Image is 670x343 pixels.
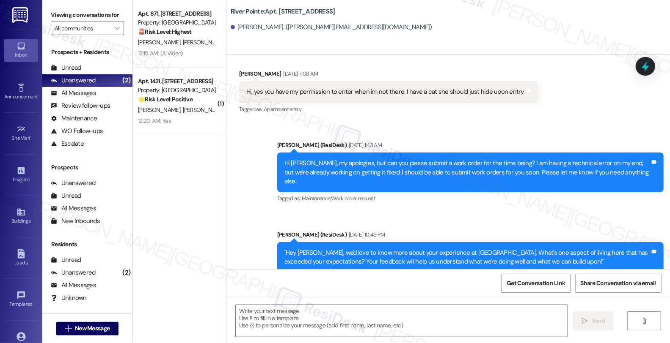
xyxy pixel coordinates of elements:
[51,76,96,85] div: Unanswered
[33,300,34,306] span: •
[51,139,84,148] div: Escalate
[284,248,650,267] div: "Hey [PERSON_NAME], we'd love to know more about your experience at [GEOGRAPHIC_DATA]. What's one...
[42,48,132,57] div: Prospects + Residents
[51,294,87,302] div: Unknown
[641,318,647,324] i: 
[51,217,100,226] div: New Inbounds
[138,77,216,86] div: Apt. 1421, [STREET_ADDRESS]
[138,49,183,57] div: 12:15 AM: (A Video)
[65,325,72,332] i: 
[115,25,119,32] i: 
[582,318,588,324] i: 
[581,279,656,288] span: Share Conversation via email
[51,268,96,277] div: Unanswered
[231,23,432,32] div: [PERSON_NAME]. ([PERSON_NAME][EMAIL_ADDRESS][DOMAIN_NAME])
[4,288,38,311] a: Templates •
[51,179,96,188] div: Unanswered
[183,106,237,114] span: [PERSON_NAME] Still
[501,274,571,293] button: Get Conversation Link
[331,195,375,202] span: Work order request
[281,69,318,78] div: [DATE] 7:08 AM
[12,7,30,23] img: ResiDesk Logo
[75,324,110,333] span: New Message
[51,89,96,98] div: All Messages
[51,191,81,200] div: Unread
[138,106,183,114] span: [PERSON_NAME]
[183,38,225,46] span: [PERSON_NAME]
[51,127,103,136] div: WO Follow-ups
[56,322,119,335] button: New Message
[51,63,81,72] div: Unread
[4,122,38,145] a: Site Visit •
[573,311,614,330] button: Send
[4,205,38,228] a: Buildings
[302,195,331,202] span: Maintenance ,
[138,95,193,103] strong: 🌟 Risk Level: Positive
[264,106,301,113] span: Apartment entry
[29,175,30,181] span: •
[4,247,38,269] a: Leads
[138,86,216,95] div: Property: [GEOGRAPHIC_DATA]
[51,204,96,213] div: All Messages
[51,8,124,22] label: Viewing conversations for
[239,69,538,81] div: [PERSON_NAME]
[575,274,662,293] button: Share Conversation via email
[246,87,524,96] div: Hi, yes you have my permission to enter when im not there. I have a cat she should just hide upon...
[277,192,664,204] div: Tagged as:
[231,7,335,16] b: River Pointe: Apt. [STREET_ADDRESS]
[277,141,664,152] div: [PERSON_NAME] (ResiDesk)
[138,28,192,35] strong: 🚨 Risk Level: Highest
[138,18,216,27] div: Property: [GEOGRAPHIC_DATA]
[120,266,132,279] div: (2)
[38,93,39,98] span: •
[51,114,97,123] div: Maintenance
[347,141,382,150] div: [DATE] 1:43 AM
[51,101,110,110] div: Review follow-ups
[30,134,32,140] span: •
[347,230,385,239] div: [DATE] 10:49 PM
[138,117,171,125] div: 12:20 AM: Yes
[42,163,132,172] div: Prospects
[277,230,664,242] div: [PERSON_NAME] (ResiDesk)
[592,316,605,325] span: Send
[4,39,38,62] a: Inbox
[51,281,96,290] div: All Messages
[138,9,216,18] div: Apt. 871, [STREET_ADDRESS]
[138,38,183,46] span: [PERSON_NAME]
[239,103,538,115] div: Tagged as:
[51,256,81,264] div: Unread
[120,74,132,87] div: (2)
[507,279,565,288] span: Get Conversation Link
[4,163,38,186] a: Insights •
[284,159,650,186] div: Hi [PERSON_NAME], my apologies, but can you please submit a work order for the time being? I am h...
[42,240,132,249] div: Residents
[55,22,110,35] input: All communities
